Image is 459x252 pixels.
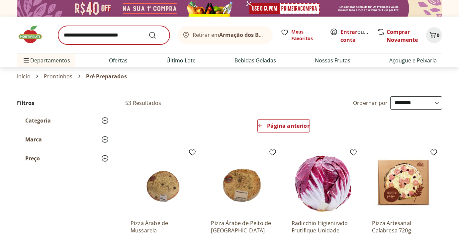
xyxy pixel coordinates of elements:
[25,117,51,124] span: Categoria
[234,56,276,64] a: Bebidas Geladas
[426,27,442,43] button: Carrinho
[292,151,355,214] img: Radicchio Higienizado Frutifique Unidade
[17,111,117,130] button: Categoria
[315,56,350,64] a: Nossas Frutas
[387,28,418,43] a: Comprar Novamente
[58,26,170,44] input: search
[17,130,117,149] button: Marca
[17,73,31,79] a: Início
[17,96,117,110] h2: Filtros
[437,32,439,38] span: 0
[131,219,194,234] a: Pizza Árabe de Mussarela
[257,119,310,135] a: Página anterior
[292,219,355,234] a: Radicchio Higienizado Frutifique Unidade
[372,219,435,234] a: Pizza Artesanal Calabresa 720g
[109,56,128,64] a: Ofertas
[44,73,73,79] a: Prontinhos
[125,99,161,107] h2: 53 Resultados
[340,28,377,43] a: Criar conta
[17,25,50,44] img: Hortifruti
[22,52,70,68] span: Departamentos
[211,151,274,214] img: Pizza Árabe de Peito de Peru
[193,32,266,38] span: Retirar em
[389,56,437,64] a: Açougue e Peixaria
[17,149,117,168] button: Preço
[340,28,370,44] span: ou
[219,31,280,39] b: Armação dos Búzios/RJ
[25,155,40,162] span: Preço
[372,151,435,214] img: Pizza Artesanal Calabresa 720g
[178,26,273,44] button: Retirar emArmação dos Búzios/RJ
[131,151,194,214] img: Pizza Árabe de Mussarela
[340,28,357,36] a: Entrar
[211,219,274,234] a: Pizza Árabe de Peito de [GEOGRAPHIC_DATA]
[166,56,196,64] a: Último Lote
[148,31,164,39] button: Submit Search
[22,52,30,68] button: Menu
[25,136,42,143] span: Marca
[353,99,388,107] label: Ordernar por
[291,29,322,42] span: Meus Favoritos
[258,123,263,128] svg: Arrow Left icon
[267,123,309,128] span: Página anterior
[281,29,322,42] a: Meus Favoritos
[86,73,127,79] span: Pré Preparados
